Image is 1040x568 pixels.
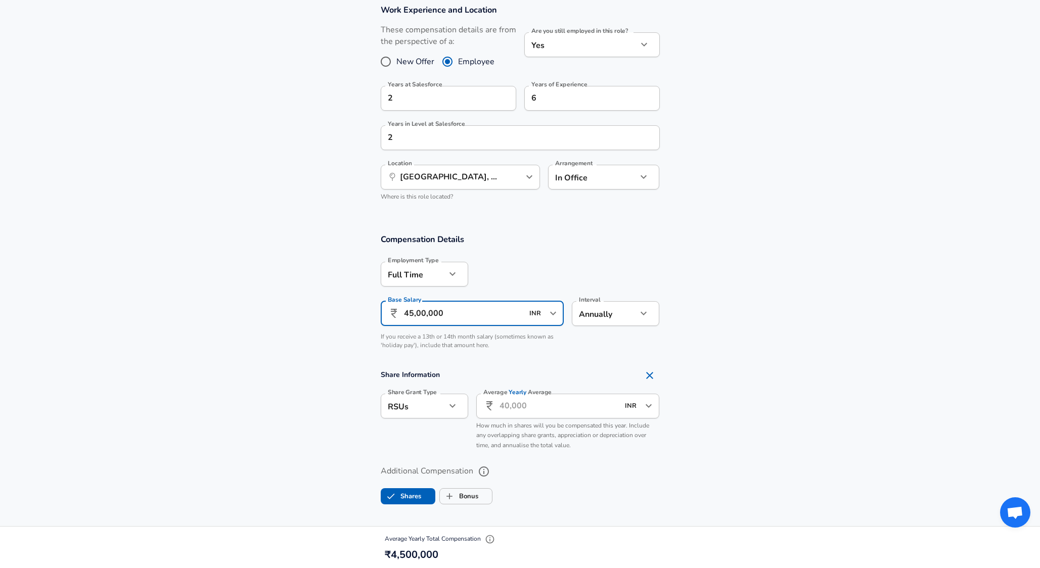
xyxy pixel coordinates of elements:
[381,233,660,245] h3: Compensation Details
[476,421,649,450] span: How much in shares will you be compensated this year. Include any overlapping share grants, appre...
[439,488,492,504] button: BonusBonus
[381,487,421,506] label: Shares
[381,487,400,506] span: Shares
[381,365,660,386] h4: Share Information
[440,487,478,506] label: Bonus
[509,388,526,396] span: Yearly
[388,121,465,127] label: Years in Level at Salesforce
[458,56,494,68] span: Employee
[396,56,434,68] span: New Offer
[475,463,492,480] button: help
[546,306,560,320] button: Open
[388,389,437,395] label: Share Grant Type
[381,24,516,48] label: These compensation details are from the perspective of a:
[381,86,494,111] input: 0
[531,28,628,34] label: Are you still employed in this role?
[381,488,435,504] button: SharesShares
[381,463,660,480] label: Additional Compensation
[440,487,459,506] span: Bonus
[381,125,638,150] input: 1
[388,297,421,303] label: Base Salary
[381,394,446,418] div: RSUs
[622,398,642,414] input: USD
[482,532,498,547] button: Explain Total Compensation
[483,389,552,395] label: Average Average
[388,160,412,166] label: Location
[524,86,638,111] input: 7
[381,4,660,16] h3: Work Experience and Location
[642,399,656,413] button: Open
[640,365,660,386] button: Remove Section
[522,170,536,184] button: Open
[500,394,619,418] input: 40,000
[385,535,498,543] span: Average Yearly Total Compensation
[526,306,547,321] input: USD
[381,262,446,287] div: Full Time
[381,193,453,201] span: Where is this role located?
[388,81,442,87] label: Years at Salesforce
[579,297,601,303] label: Interval
[524,32,638,57] div: Yes
[388,257,439,263] label: Employment Type
[531,81,587,87] label: Years of Experience
[555,160,593,166] label: Arrangement
[548,165,622,190] div: In Office
[572,301,637,326] div: Annually
[381,333,564,350] p: If you receive a 13th or 14th month salary (sometimes known as 'holiday pay'), include that amoun...
[1000,497,1030,528] div: Open chat
[404,301,524,326] input: 100,000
